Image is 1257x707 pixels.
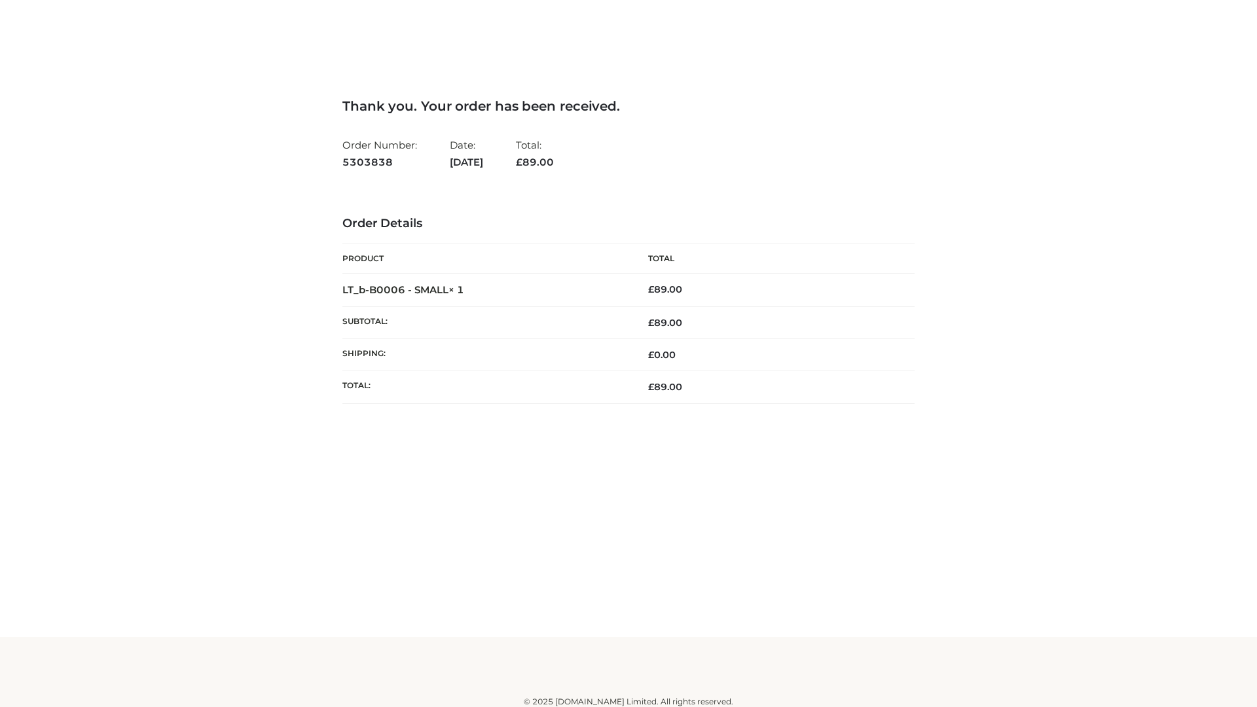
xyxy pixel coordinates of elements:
[628,244,915,274] th: Total
[648,349,676,361] bdi: 0.00
[342,371,628,403] th: Total:
[342,306,628,338] th: Subtotal:
[342,244,628,274] th: Product
[450,134,483,173] li: Date:
[648,283,654,295] span: £
[342,154,417,171] strong: 5303838
[516,156,554,168] span: 89.00
[342,283,464,296] strong: LT_b-B0006 - SMALL
[342,134,417,173] li: Order Number:
[448,283,464,296] strong: × 1
[648,349,654,361] span: £
[648,381,654,393] span: £
[648,283,682,295] bdi: 89.00
[516,134,554,173] li: Total:
[648,381,682,393] span: 89.00
[342,98,915,114] h3: Thank you. Your order has been received.
[342,217,915,231] h3: Order Details
[516,156,522,168] span: £
[342,339,628,371] th: Shipping:
[648,317,654,329] span: £
[450,154,483,171] strong: [DATE]
[648,317,682,329] span: 89.00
